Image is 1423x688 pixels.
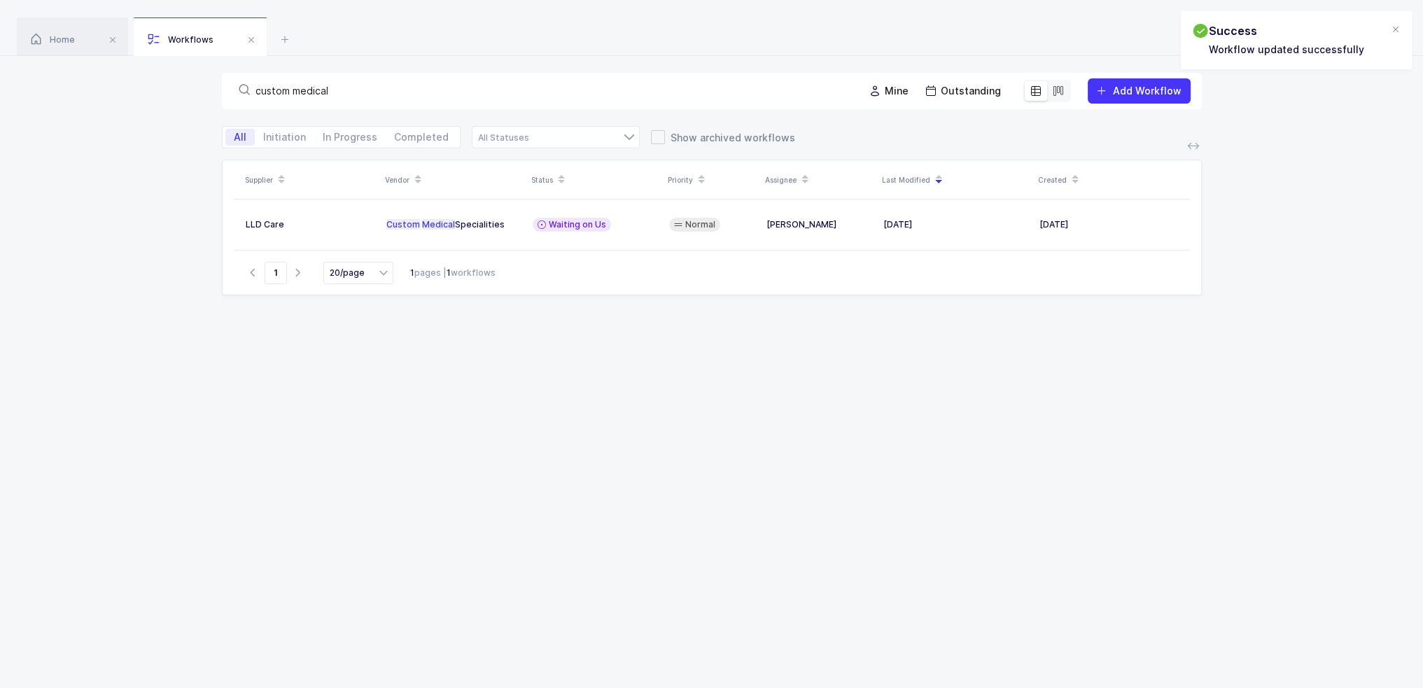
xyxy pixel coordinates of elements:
span: Add Workflow [1113,85,1182,97]
input: Joey, search your workflows here [255,84,847,98]
span: Normal [685,219,715,230]
div: Status [531,168,659,192]
span: Completed [394,132,449,142]
p: Workflow updated successfully [1209,42,1364,57]
div: Assignee [765,168,874,192]
div: Last Modified [882,168,1030,192]
b: 1 [447,267,451,278]
span: Medical [422,219,455,230]
span: Home [31,34,75,45]
span: Outstanding [941,84,1001,98]
div: [PERSON_NAME] [766,219,872,230]
span: Initiation [263,132,306,142]
input: Select [323,262,393,284]
div: [DATE] [1039,219,1178,230]
span: Go to [265,262,287,284]
div: Vendor [385,168,523,192]
div: pages | workflows [410,267,496,279]
span: In Progress [323,132,377,142]
span: Show archived workflows [665,131,795,144]
span: Mine [885,84,909,98]
span: All [234,132,246,142]
div: [DATE] [883,219,1028,230]
b: 1 [410,267,414,278]
h2: Success [1209,22,1364,39]
div: Supplier [245,168,377,192]
div: LLD Care [246,219,375,230]
span: Workflows [148,34,213,45]
div: Priority [668,168,757,192]
span: Waiting on Us [549,219,606,230]
div: Created [1038,168,1186,192]
button: Add Workflow [1088,78,1191,104]
div: Specialities [386,219,521,230]
span: Custom [386,219,420,230]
